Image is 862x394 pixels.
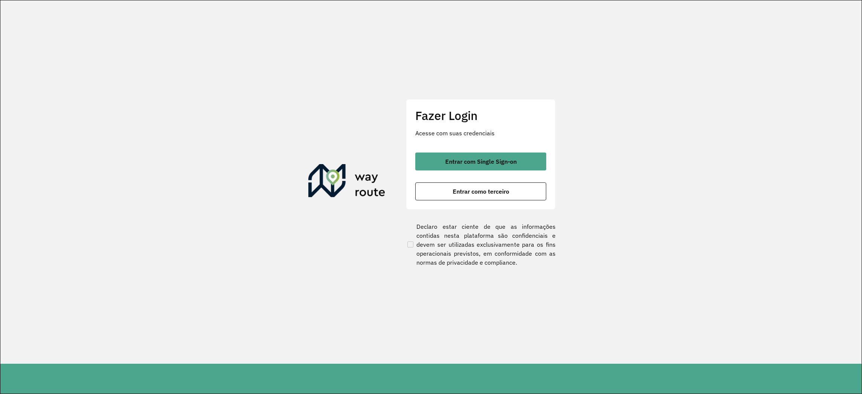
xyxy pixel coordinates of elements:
span: Entrar como terceiro [453,188,509,194]
span: Entrar com Single Sign-on [445,158,517,164]
h2: Fazer Login [415,108,546,123]
button: button [415,182,546,200]
img: Roteirizador AmbevTech [308,164,385,200]
button: button [415,153,546,170]
p: Acesse com suas credenciais [415,129,546,138]
label: Declaro estar ciente de que as informações contidas nesta plataforma são confidenciais e devem se... [406,222,556,267]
